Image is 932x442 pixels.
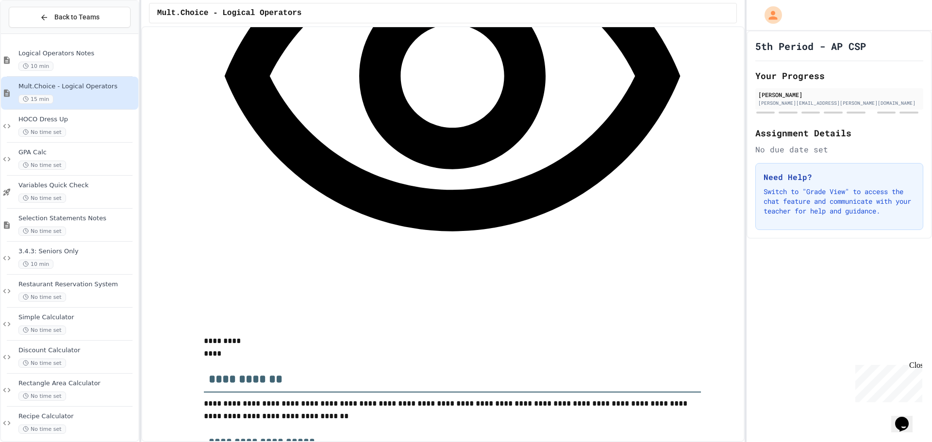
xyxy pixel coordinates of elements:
[18,214,136,223] span: Selection Statements Notes
[18,181,136,190] span: Variables Quick Check
[18,49,136,58] span: Logical Operators Notes
[18,148,136,157] span: GPA Calc
[18,247,136,256] span: 3.4.3: Seniors Only
[758,90,920,99] div: [PERSON_NAME]
[18,194,66,203] span: No time set
[18,82,136,91] span: Mult.Choice - Logical Operators
[18,95,53,104] span: 15 min
[755,39,866,53] h1: 5th Period - AP CSP
[18,128,66,137] span: No time set
[758,99,920,107] div: [PERSON_NAME][EMAIL_ADDRESS][PERSON_NAME][DOMAIN_NAME]
[18,115,136,124] span: HOCO Dress Up
[18,326,66,335] span: No time set
[4,4,67,62] div: Chat with us now!Close
[18,62,53,71] span: 10 min
[18,293,66,302] span: No time set
[18,227,66,236] span: No time set
[18,425,66,434] span: No time set
[891,403,922,432] iframe: chat widget
[18,359,66,368] span: No time set
[9,7,131,28] button: Back to Teams
[18,161,66,170] span: No time set
[764,171,915,183] h3: Need Help?
[54,12,100,22] span: Back to Teams
[18,412,136,421] span: Recipe Calculator
[851,361,922,402] iframe: chat widget
[764,187,915,216] p: Switch to "Grade View" to access the chat feature and communicate with your teacher for help and ...
[18,280,136,289] span: Restaurant Reservation System
[18,260,53,269] span: 10 min
[755,126,923,140] h2: Assignment Details
[18,392,66,401] span: No time set
[18,313,136,322] span: Simple Calculator
[18,379,136,388] span: Rectangle Area Calculator
[755,144,923,155] div: No due date set
[754,4,784,26] div: My Account
[755,69,923,82] h2: Your Progress
[18,346,136,355] span: Discount Calculator
[157,7,302,19] span: Mult.Choice - Logical Operators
